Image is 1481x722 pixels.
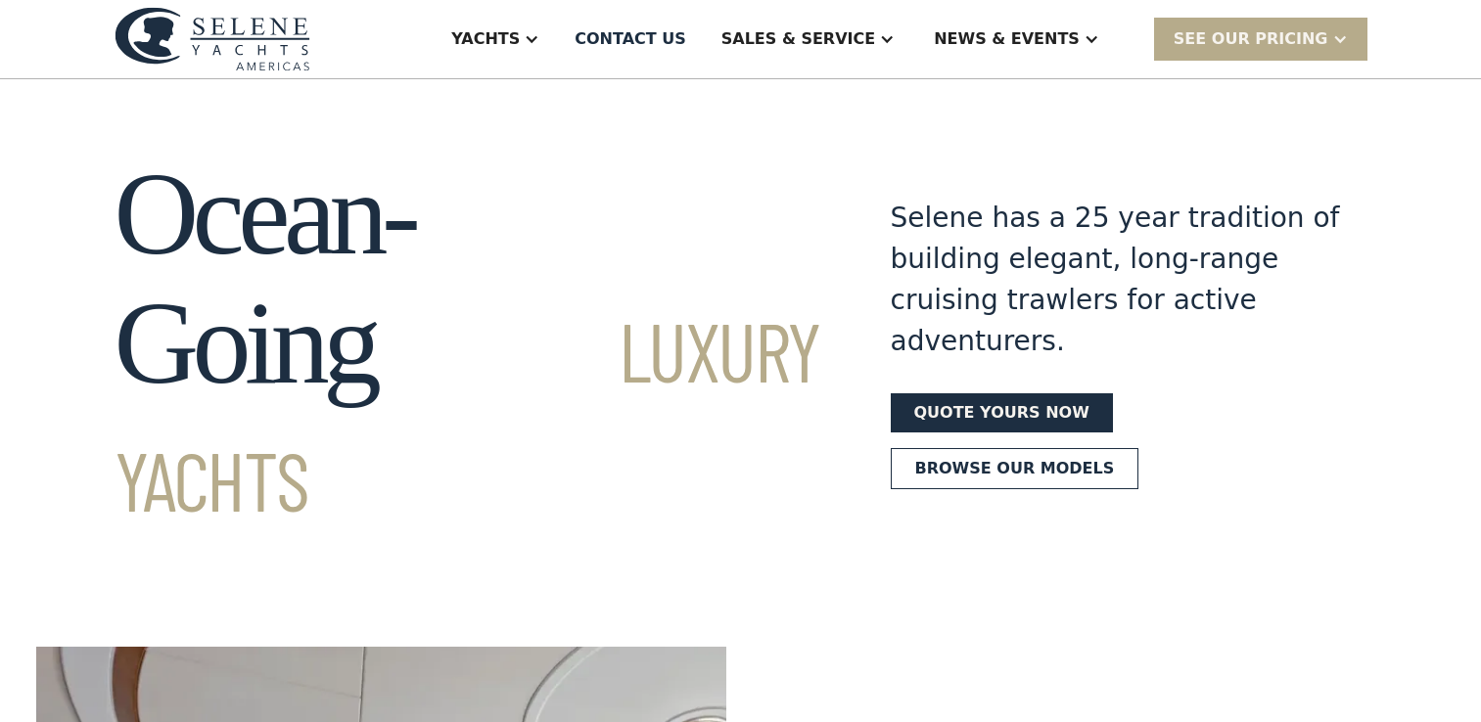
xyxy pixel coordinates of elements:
div: Selene has a 25 year tradition of building elegant, long-range cruising trawlers for active adven... [891,198,1341,362]
div: SEE Our Pricing [1174,27,1328,51]
a: Quote yours now [891,393,1113,432]
div: Yachts [451,27,520,51]
a: Browse our models [891,448,1139,489]
h1: Ocean-Going [115,150,820,537]
div: SEE Our Pricing [1154,18,1367,60]
span: Luxury Yachts [115,300,820,528]
img: logo [115,7,310,70]
div: Contact US [575,27,686,51]
div: News & EVENTS [934,27,1080,51]
div: Sales & Service [721,27,875,51]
